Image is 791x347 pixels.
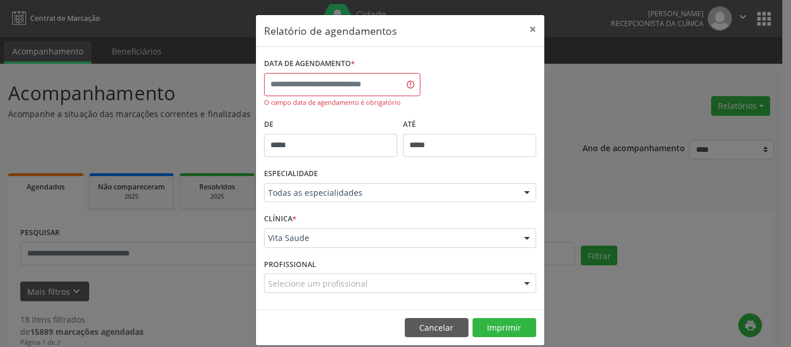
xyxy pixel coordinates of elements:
[264,23,397,38] h5: Relatório de agendamentos
[264,165,318,183] label: ESPECIALIDADE
[268,277,368,290] span: Selecione um profissional
[403,116,536,134] label: ATÉ
[264,116,397,134] label: De
[405,318,468,338] button: Cancelar
[264,98,420,108] div: O campo data de agendamento é obrigatório
[521,15,544,43] button: Close
[264,256,316,274] label: PROFISSIONAL
[473,318,536,338] button: Imprimir
[264,55,355,73] label: DATA DE AGENDAMENTO
[264,210,296,228] label: CLÍNICA
[268,232,512,244] span: Vita Saude
[268,187,512,199] span: Todas as especialidades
